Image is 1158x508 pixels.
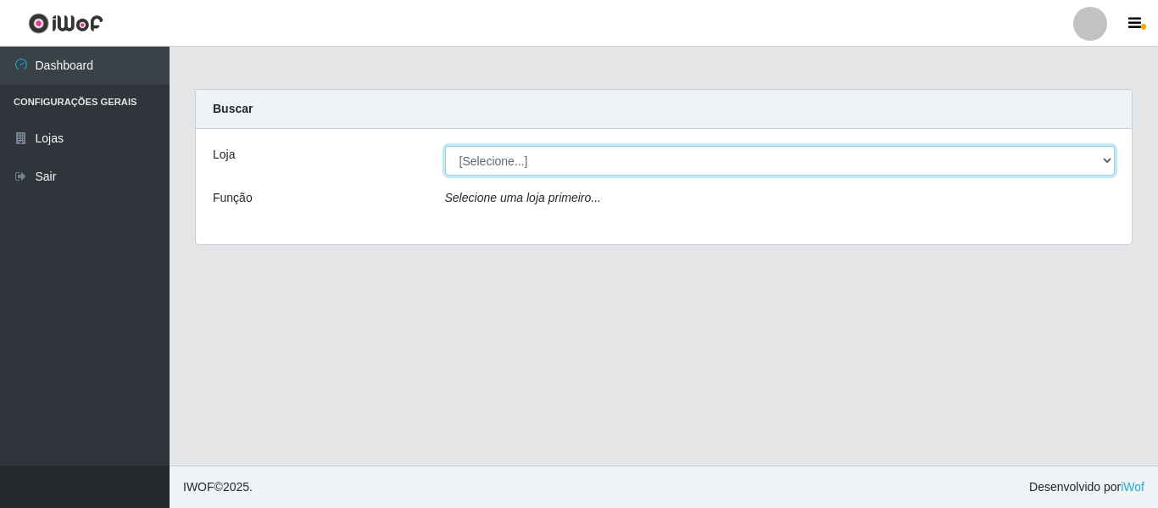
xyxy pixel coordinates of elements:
[28,13,103,34] img: CoreUI Logo
[1121,480,1144,494] a: iWof
[183,478,253,496] span: © 2025 .
[183,480,214,494] span: IWOF
[213,146,235,164] label: Loja
[1029,478,1144,496] span: Desenvolvido por
[213,102,253,115] strong: Buscar
[445,191,601,204] i: Selecione uma loja primeiro...
[213,189,253,207] label: Função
